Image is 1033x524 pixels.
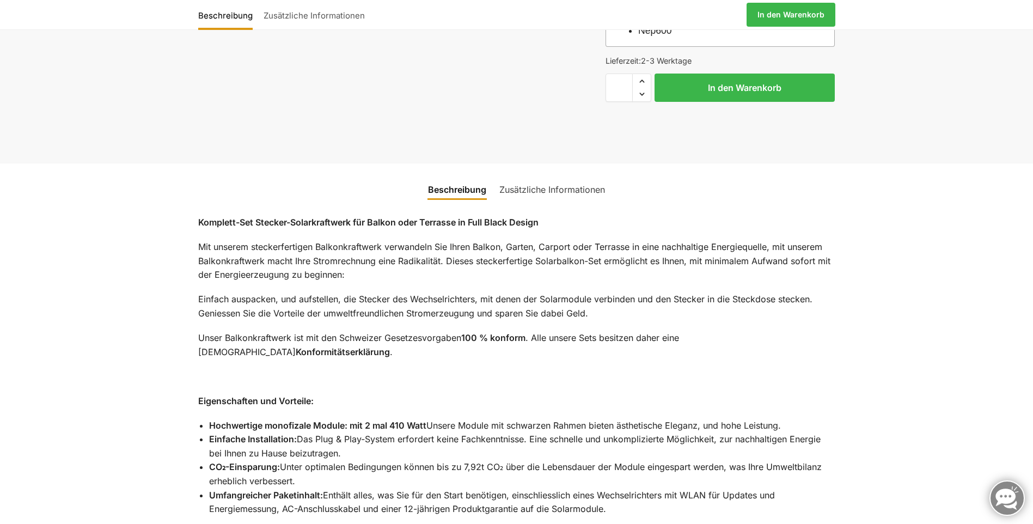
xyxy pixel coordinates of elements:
[198,240,835,282] p: Mit unserem steckerfertigen Balkonkraftwerk verwandeln Sie Ihren Balkon, Garten, Carport oder Ter...
[641,56,692,65] span: 2-3 Werktage
[633,87,651,101] span: Reduce quantity
[209,461,280,472] strong: CO₂-Einsparung:
[198,217,539,228] strong: Komplett-Set Stecker-Solarkraftwerk für Balkon oder Terrasse in Full Black Design
[461,332,525,343] strong: 100 % konform
[633,74,651,88] span: Increase quantity
[421,176,493,203] a: Beschreibung
[198,2,258,28] a: Beschreibung
[198,331,835,359] p: Unser Balkonkraftwerk ist mit den Schweizer Gesetzesvorgaben . Alle unsere Sets besitzen daher ei...
[209,432,835,460] li: Das Plug & Play-System erfordert keine Fachkenntnisse. Eine schnelle und unkomplizierte Möglichke...
[258,2,370,28] a: Zusätzliche Informationen
[638,25,672,36] a: Nep600
[296,346,390,357] strong: Konformitätserklärung
[655,74,835,102] button: In den Warenkorb
[209,419,835,433] li: Unsere Module mit schwarzen Rahmen bieten ästhetische Eleganz, und hohe Leistung.
[209,490,323,501] strong: Umfangreicher Paketinhalt:
[606,74,633,102] input: Produktmenge
[209,420,426,431] strong: Hochwertige monofizale Module: mit 2 mal 410 Watt
[198,293,835,320] p: Einfach auspacken, und aufstellen, die Stecker des Wechselrichters, mit denen der Solarmodule ver...
[747,3,835,27] a: In den Warenkorb
[603,108,837,139] iframe: Sicherer Rahmen für schnelle Bezahlvorgänge
[493,176,612,203] a: Zusätzliche Informationen
[606,56,692,65] span: Lieferzeit:
[198,395,314,406] strong: Eigenschaften und Vorteile:
[209,460,835,488] li: Unter optimalen Bedingungen können bis zu 7,92t CO₂ über die Lebensdauer der Module eingespart we...
[209,489,835,516] li: Enthält alles, was Sie für den Start benötigen, einschliesslich eines Wechselrichters mit WLAN fü...
[209,434,297,444] strong: Einfache Installation:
